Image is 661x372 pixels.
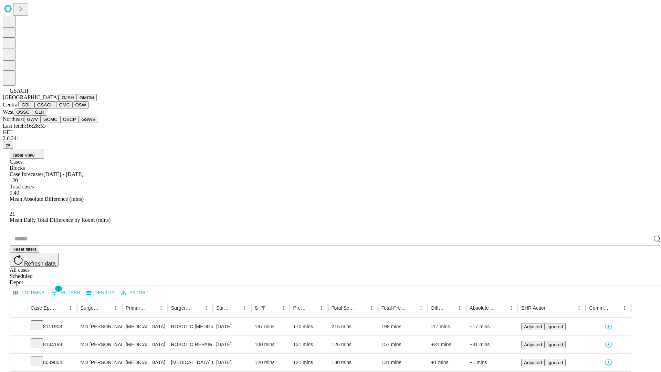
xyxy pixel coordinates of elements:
[13,357,24,369] button: Expand
[31,336,74,353] div: 8134188
[545,323,566,330] button: Ignored
[81,318,119,335] div: MD [PERSON_NAME]
[216,318,248,335] div: [DATE]
[547,360,563,365] span: Ignored
[56,101,72,108] button: GMC
[73,101,89,108] button: OSW
[497,303,506,313] button: Sort
[10,184,34,189] span: Total cases
[10,217,111,223] span: Mean Daily Total Difference by Room (mins)
[171,336,209,353] div: ROBOTIC REPAIR INITIAL [MEDICAL_DATA] REDUCIBLE AGE [DEMOGRAPHIC_DATA] OR MORE
[10,190,19,196] span: 9.49
[521,341,545,348] button: Adjusted
[357,303,367,313] button: Sort
[332,305,356,311] div: Total Scheduled Duration
[407,303,416,313] button: Sort
[521,323,545,330] button: Adjusted
[521,359,545,366] button: Adjusted
[470,318,514,335] div: +17 mins
[3,94,59,100] span: [GEOGRAPHIC_DATA]
[445,303,455,313] button: Sort
[6,143,10,148] span: @
[216,336,248,353] div: [DATE]
[255,354,286,371] div: 120 mins
[24,116,41,123] button: GWV
[332,318,375,335] div: 215 mins
[3,135,658,142] div: 2.0.241
[620,303,629,313] button: Menu
[470,336,514,353] div: +31 mins
[156,303,166,313] button: Menu
[293,354,325,371] div: 121 mins
[77,94,97,101] button: GMCM
[49,287,82,298] button: Show filters
[59,94,77,101] button: GJSH
[610,303,620,313] button: Sort
[79,116,98,123] button: GSWB
[41,116,60,123] button: GCMC
[56,303,66,313] button: Sort
[381,336,424,353] div: 157 mins
[10,246,39,253] button: Reset filters
[317,303,326,313] button: Menu
[13,339,24,351] button: Expand
[11,288,46,298] button: Select columns
[470,354,514,371] div: +1 mins
[455,303,464,313] button: Menu
[367,303,376,313] button: Menu
[506,303,516,313] button: Menu
[60,116,79,123] button: OSCP
[201,303,211,313] button: Menu
[3,116,24,122] span: Northeast
[589,305,609,311] div: Comments
[3,123,46,129] span: Last fetch: 16:28:53
[55,285,62,292] span: 1
[14,108,32,116] button: OSSC
[126,318,164,335] div: [MEDICAL_DATA]
[10,149,44,159] button: Table View
[81,305,101,311] div: Surgeon Name
[524,324,542,329] span: Adjusted
[259,303,268,313] button: Show filters
[43,171,83,177] span: [DATE] - [DATE]
[230,303,240,313] button: Sort
[381,354,424,371] div: 131 mins
[81,354,119,371] div: MD [PERSON_NAME]
[126,305,146,311] div: Primary Service
[192,303,201,313] button: Sort
[293,336,325,353] div: 131 mins
[66,303,75,313] button: Menu
[32,108,47,116] button: GLH
[521,305,546,311] div: EHR Action
[240,303,250,313] button: Menu
[431,305,444,311] div: Difference
[10,196,84,202] span: Mean Absolute Difference (mins)
[269,303,279,313] button: Sort
[545,341,566,348] button: Ignored
[524,360,542,365] span: Adjusted
[31,305,55,311] div: Case Epic Id
[171,305,191,311] div: Surgery Name
[381,305,406,311] div: Total Predicted Duration
[574,303,584,313] button: Menu
[10,171,43,177] span: Case forecaster
[470,305,496,311] div: Absolute Difference
[12,153,34,158] span: Table View
[126,354,164,371] div: [MEDICAL_DATA]
[431,318,463,335] div: -17 mins
[255,318,286,335] div: 187 mins
[524,342,542,347] span: Adjusted
[171,318,209,335] div: ROBOTIC [MEDICAL_DATA] REPAIR [MEDICAL_DATA] INITIAL (BILATERAL)
[81,336,119,353] div: MD [PERSON_NAME]
[126,336,164,353] div: [MEDICAL_DATA]
[547,324,563,329] span: Ignored
[19,101,34,108] button: GBH
[101,303,111,313] button: Sort
[31,354,74,371] div: 8039004
[279,303,288,313] button: Menu
[332,336,375,353] div: 126 mins
[3,109,14,115] span: West
[3,129,658,135] div: GEI
[10,177,18,183] span: 120
[31,318,74,335] div: 8111908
